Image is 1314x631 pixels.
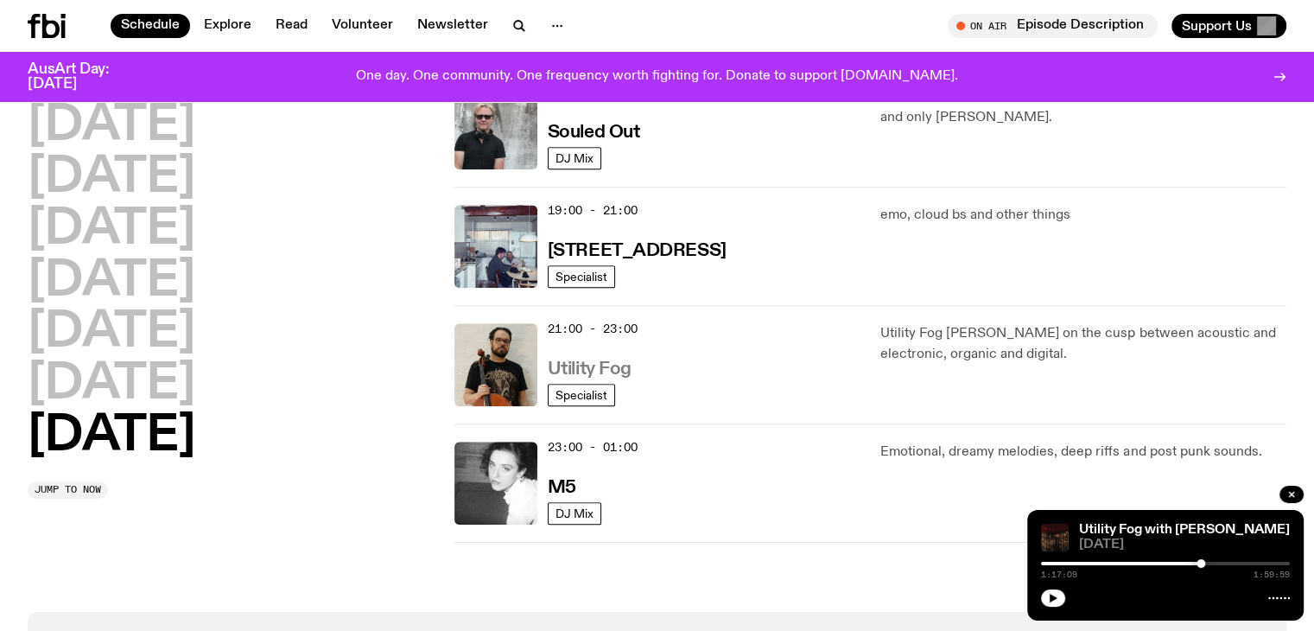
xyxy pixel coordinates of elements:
[321,14,403,38] a: Volunteer
[28,309,195,357] button: [DATE]
[548,124,640,142] h3: Souled Out
[548,239,727,260] a: [STREET_ADDRESS]
[548,202,638,219] span: 19:00 - 21:00
[1079,539,1290,551] span: [DATE]
[28,102,195,150] button: [DATE]
[28,258,195,306] button: [DATE]
[111,14,190,38] a: Schedule
[548,475,576,497] a: M5
[28,206,195,254] button: [DATE]
[548,502,601,525] a: DJ Mix
[548,357,632,379] a: Utility Fog
[454,442,537,525] img: A black and white photo of Lilly wearing a white blouse and looking up at the camera.
[548,439,638,456] span: 23:00 - 01:00
[555,270,607,283] span: Specialist
[28,360,195,409] button: [DATE]
[454,323,537,406] img: Peter holds a cello, wearing a black graphic tee and glasses. He looks directly at the camera aga...
[548,360,632,379] h3: Utility Fog
[1079,523,1290,537] a: Utility Fog with [PERSON_NAME]
[548,321,638,337] span: 21:00 - 23:00
[454,86,537,169] img: Stephen looks directly at the camera, wearing a black tee, black sunglasses and headphones around...
[356,69,958,85] p: One day. One community. One frequency worth fighting for. Donate to support [DOMAIN_NAME].
[880,205,1286,226] p: emo, cloud bs and other things
[548,147,601,169] a: DJ Mix
[1041,524,1069,551] img: Cover to (SAFETY HAZARD) مخاطر السلامة by electroneya, MARTINA and TNSXORDS
[555,507,594,519] span: DJ Mix
[265,14,318,38] a: Read
[555,151,594,164] span: DJ Mix
[880,442,1286,462] p: Emotional, dreamy melodies, deep riffs and post punk sounds.
[28,412,195,461] button: [DATE]
[28,154,195,202] button: [DATE]
[454,205,537,288] img: Pat sits at a dining table with his profile facing the camera. Rhea sits to his left facing the c...
[548,265,615,288] a: Specialist
[880,86,1286,128] p: New and old gems of disco, soul, funk and groove. With the one and only [PERSON_NAME].
[948,14,1158,38] button: On AirEpisode Description
[548,384,615,406] a: Specialist
[35,485,101,494] span: Jump to now
[555,388,607,401] span: Specialist
[28,62,138,92] h3: AusArt Day: [DATE]
[1182,18,1252,34] span: Support Us
[28,481,108,499] button: Jump to now
[1171,14,1286,38] button: Support Us
[548,242,727,260] h3: [STREET_ADDRESS]
[548,120,640,142] a: Souled Out
[1254,570,1290,579] span: 1:59:59
[194,14,262,38] a: Explore
[548,479,576,497] h3: M5
[407,14,498,38] a: Newsletter
[880,323,1286,365] p: Utility Fog [PERSON_NAME] on the cusp between acoustic and electronic, organic and digital.
[1041,570,1077,579] span: 1:17:09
